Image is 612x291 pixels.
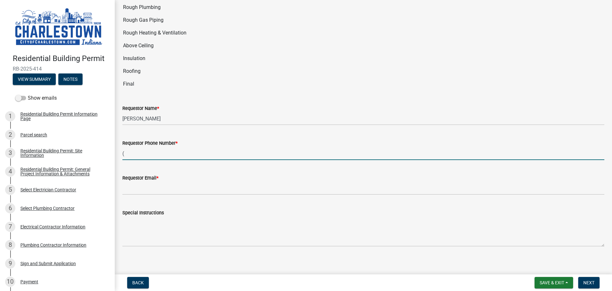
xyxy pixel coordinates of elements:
[20,225,85,229] div: Electrical Contractor Information
[20,112,105,121] div: Residential Building Permit Information Page
[5,258,15,269] div: 9
[20,188,76,192] div: Select Electrician Contractor
[122,106,159,111] label: Requestor Name
[122,176,158,180] label: Requestor Email
[20,206,75,211] div: Select Plumbing Contractor
[13,73,56,85] button: View Summary
[540,280,564,285] span: Save & Exit
[583,280,594,285] span: Next
[5,222,15,232] div: 7
[58,73,83,85] button: Notes
[20,243,86,247] div: Plumbing Contractor Information
[58,77,83,82] wm-modal-confirm: Notes
[13,66,102,72] span: RB-2025-414
[122,141,178,146] label: Requestor Phone Number
[5,240,15,250] div: 8
[13,7,105,47] img: City of Charlestown, Indiana
[20,261,76,266] div: Sign and Submit Application
[122,211,164,215] label: Special Instructions
[5,185,15,195] div: 5
[13,77,56,82] wm-modal-confirm: Summary
[20,133,47,137] div: Parcel search
[127,277,149,288] button: Back
[15,94,57,102] label: Show emails
[132,280,144,285] span: Back
[20,167,105,176] div: Residential Building Permit: General Project Information & Attachments
[578,277,600,288] button: Next
[5,166,15,177] div: 4
[5,130,15,140] div: 2
[5,277,15,287] div: 10
[5,148,15,158] div: 3
[5,203,15,213] div: 6
[5,111,15,121] div: 1
[20,149,105,157] div: Residential Building Permit: Site Information
[535,277,573,288] button: Save & Exit
[13,54,110,63] h4: Residential Building Permit
[20,280,38,284] div: Payment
